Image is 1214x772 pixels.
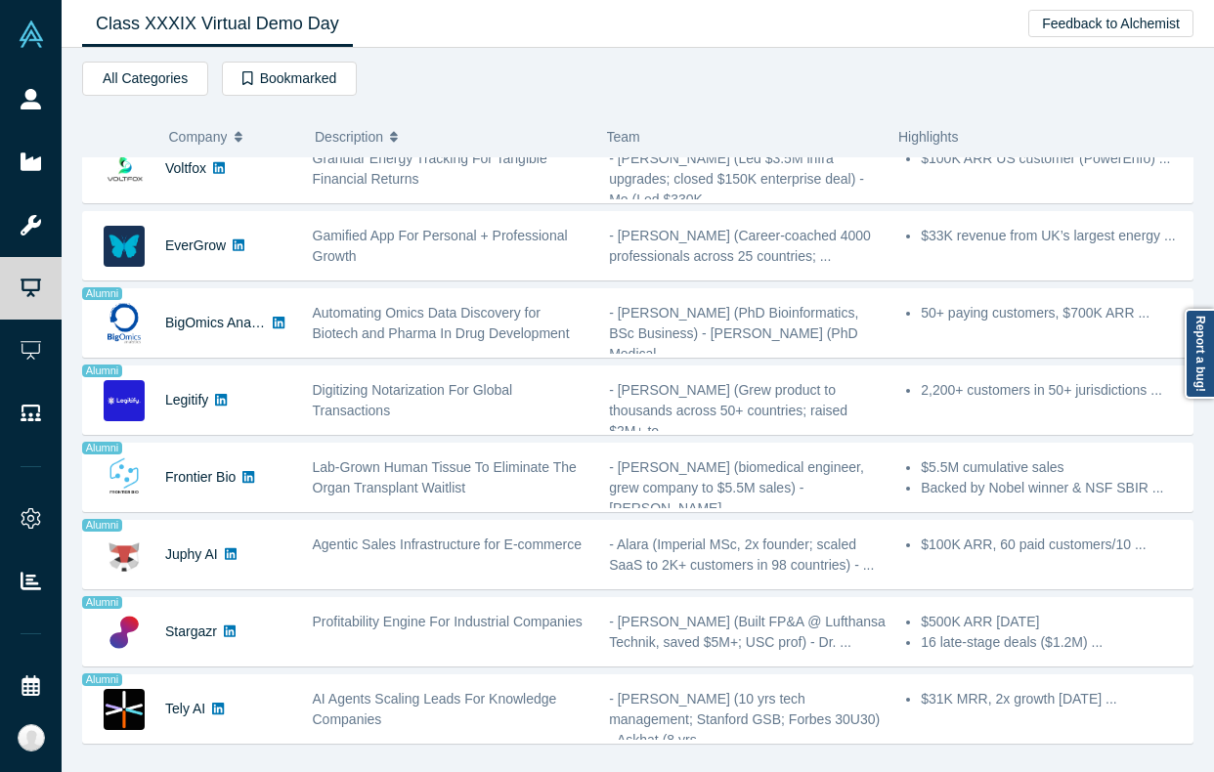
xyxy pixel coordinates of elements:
[82,442,122,454] span: Alumni
[82,596,122,609] span: Alumni
[165,392,208,407] a: Legitify
[82,365,122,377] span: Alumni
[165,160,206,176] a: Voltfox
[921,478,1182,498] li: Backed by Nobel winner & NSF SBIR ...
[921,689,1182,709] p: $31K MRR, 2x growth [DATE] ...
[609,536,874,573] span: - Alara (Imperial MSc, 2x founder; scaled SaaS to 2K+ customers in 98 countries) - ...
[921,535,1182,555] p: $100K ARR, 60 paid customers/10 ...
[921,612,1182,632] li: $500K ARR [DATE]
[1185,309,1214,399] a: Report a bug!
[313,536,582,552] span: Agentic Sales Infrastructure for E-commerce
[82,519,122,532] span: Alumni
[104,612,145,653] img: Stargazr's Logo
[609,459,864,516] span: - [PERSON_NAME] (biomedical engineer, grew company to $5.5M sales) - [PERSON_NAME] ...
[921,380,1182,401] p: 2,200+ customers in 50+ jurisdictions ...
[313,305,570,341] span: Automating Omics Data Discovery for Biotech and Pharma In Drug Development
[315,116,586,157] button: Description
[165,546,218,562] a: Juphy AI
[82,62,208,96] button: All Categories
[165,469,236,485] a: Frontier Bio
[921,457,1182,478] li: $5.5M cumulative sales
[104,226,145,267] img: EverGrow's Logo
[921,226,1182,246] p: $33K revenue from UK’s largest energy ...
[609,228,871,264] span: - [PERSON_NAME] (Career-coached 4000 professionals across 25 countries; ...
[104,303,145,344] img: BigOmics Analytics's Logo
[609,382,847,439] span: - [PERSON_NAME] (Grew product to thousands across 50+ countries; raised $2M+ to ...
[313,150,547,187] span: Granular Energy Tracking For Tangible Financial Returns
[165,623,217,639] a: Stargazr
[82,1,353,47] a: Class XXXIX Virtual Demo Day
[104,535,145,576] img: Juphy AI's Logo
[82,287,122,300] span: Alumni
[104,457,145,498] img: Frontier Bio's Logo
[313,691,557,727] span: AI Agents Scaling Leads For Knowledge Companies
[165,315,282,330] a: BigOmics Analytics
[921,149,1182,169] p: $100K ARR US customer (PowerEnfo) ...
[609,150,864,207] span: - [PERSON_NAME] (Led $3.5M infra upgrades; closed $150K enterprise deal) - Mo (Led $330K ...
[313,459,577,495] span: Lab-Grown Human Tissue To Eliminate The Organ Transplant Waitlist
[313,228,568,264] span: Gamified App For Personal + Professional Growth
[315,116,383,157] span: Description
[169,116,295,157] button: Company
[898,129,958,145] span: Highlights
[104,689,145,730] img: Tely AI's Logo
[82,673,122,686] span: Alumni
[313,614,583,629] span: Profitability Engine For Industrial Companies
[18,724,45,751] img: Katinka Harsányi's Account
[18,21,45,48] img: Alchemist Vault Logo
[609,305,858,362] span: - [PERSON_NAME] (PhD Bioinformatics, BSc Business) - [PERSON_NAME] (PhD Medical ...
[921,303,1182,323] p: 50+ paying customers, $700K ARR ...
[169,116,228,157] span: Company
[165,701,205,716] a: Tely AI
[165,237,226,253] a: EverGrow
[609,614,886,650] span: - [PERSON_NAME] (Built FP&A @ Lufthansa Technik, saved $5M+; USC prof) - Dr. ...
[313,382,513,418] span: Digitizing Notarization For Global Transactions
[607,129,640,145] span: Team
[104,149,145,190] img: Voltfox's Logo
[1028,10,1193,37] button: Feedback to Alchemist
[921,632,1182,653] li: 16 late-stage deals ($1.2M) ...
[609,691,880,748] span: - [PERSON_NAME] (10 yrs tech management; Stanford GSB; Forbes 30U30) - Askhat (8 yrs ...
[104,380,145,421] img: Legitify's Logo
[222,62,357,96] button: Bookmarked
